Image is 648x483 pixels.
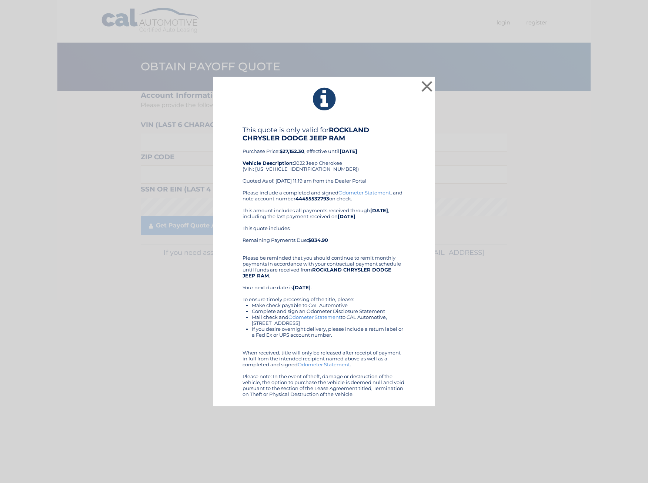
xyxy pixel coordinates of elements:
[288,314,341,320] a: Odometer Statement
[295,196,329,201] b: 44455532793
[298,362,350,367] a: Odometer Statement
[243,225,405,249] div: This quote includes: Remaining Payments Due:
[243,126,405,142] h4: This quote is only valid for
[243,190,405,397] div: Please include a completed and signed , and note account number on check. This amount includes al...
[293,284,311,290] b: [DATE]
[243,160,294,166] strong: Vehicle Description:
[252,326,405,338] li: If you desire overnight delivery, please include a return label or a Fed Ex or UPS account number.
[243,126,405,190] div: Purchase Price: , effective until 2022 Jeep Cherokee (VIN: [US_VEHICLE_IDENTIFICATION_NUMBER]) Qu...
[243,126,369,142] b: ROCKLAND CHRYSLER DODGE JEEP RAM
[370,207,388,213] b: [DATE]
[420,79,434,94] button: ×
[338,213,355,219] b: [DATE]
[243,267,391,279] b: ROCKLAND CHRYSLER DODGE JEEP RAM
[308,237,328,243] b: $834.90
[280,148,304,154] b: $27,152.30
[252,308,405,314] li: Complete and sign an Odometer Disclosure Statement
[252,314,405,326] li: Mail check and to CAL Automotive, [STREET_ADDRESS]
[338,190,391,196] a: Odometer Statement
[252,302,405,308] li: Make check payable to CAL Automotive
[340,148,357,154] b: [DATE]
